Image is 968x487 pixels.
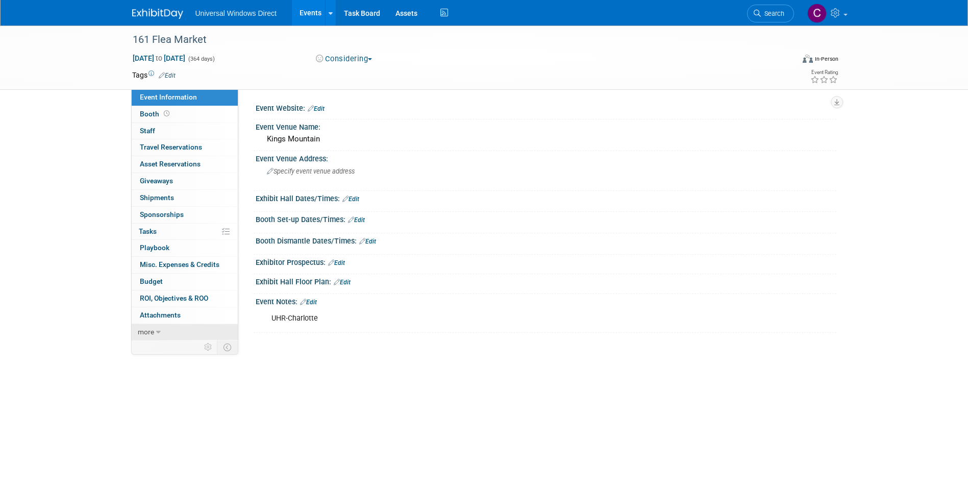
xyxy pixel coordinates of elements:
[140,277,163,285] span: Budget
[200,340,217,354] td: Personalize Event Tab Strip
[132,307,238,324] a: Attachments
[132,257,238,273] a: Misc. Expenses & Credits
[348,216,365,224] a: Edit
[132,156,238,173] a: Asset Reservations
[139,227,157,235] span: Tasks
[263,131,829,147] div: Kings Mountain
[132,274,238,290] a: Budget
[140,127,155,135] span: Staff
[256,151,836,164] div: Event Venue Address:
[256,274,836,287] div: Exhibit Hall Floor Plan:
[138,328,154,336] span: more
[195,9,277,17] span: Universal Windows Direct
[162,110,171,117] span: Booth not reserved yet
[140,210,184,218] span: Sponsorships
[132,224,238,240] a: Tasks
[264,308,724,329] div: UHR-Charlotte
[300,299,317,306] a: Edit
[140,243,169,252] span: Playbook
[312,54,376,64] button: Considering
[140,260,219,269] span: Misc. Expenses & Credits
[734,53,839,68] div: Event Format
[140,294,208,302] span: ROI, Objectives & ROO
[267,167,355,175] span: Specify event venue address
[814,55,838,63] div: In-Person
[132,89,238,106] a: Event Information
[132,207,238,223] a: Sponsorships
[159,72,176,79] a: Edit
[807,4,827,23] img: Colleen Wacker
[140,110,171,118] span: Booth
[140,93,197,101] span: Event Information
[140,177,173,185] span: Giveaways
[747,5,794,22] a: Search
[132,54,186,63] span: [DATE] [DATE]
[803,55,813,63] img: Format-Inperson.png
[810,70,838,75] div: Event Rating
[132,240,238,256] a: Playbook
[256,294,836,307] div: Event Notes:
[256,255,836,268] div: Exhibitor Prospectus:
[256,119,836,132] div: Event Venue Name:
[256,212,836,225] div: Booth Set-up Dates/Times:
[140,143,202,151] span: Travel Reservations
[256,101,836,114] div: Event Website:
[132,324,238,340] a: more
[132,123,238,139] a: Staff
[328,259,345,266] a: Edit
[342,196,359,203] a: Edit
[256,233,836,247] div: Booth Dismantle Dates/Times:
[154,54,164,62] span: to
[132,190,238,206] a: Shipments
[761,10,784,17] span: Search
[217,340,238,354] td: Toggle Event Tabs
[129,31,779,49] div: 161 Flea Market
[132,173,238,189] a: Giveaways
[132,106,238,123] a: Booth
[140,160,201,168] span: Asset Reservations
[140,311,181,319] span: Attachments
[132,70,176,80] td: Tags
[187,56,215,62] span: (364 days)
[132,9,183,19] img: ExhibitDay
[256,191,836,204] div: Exhibit Hall Dates/Times:
[132,290,238,307] a: ROI, Objectives & ROO
[308,105,325,112] a: Edit
[132,139,238,156] a: Travel Reservations
[334,279,351,286] a: Edit
[140,193,174,202] span: Shipments
[359,238,376,245] a: Edit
